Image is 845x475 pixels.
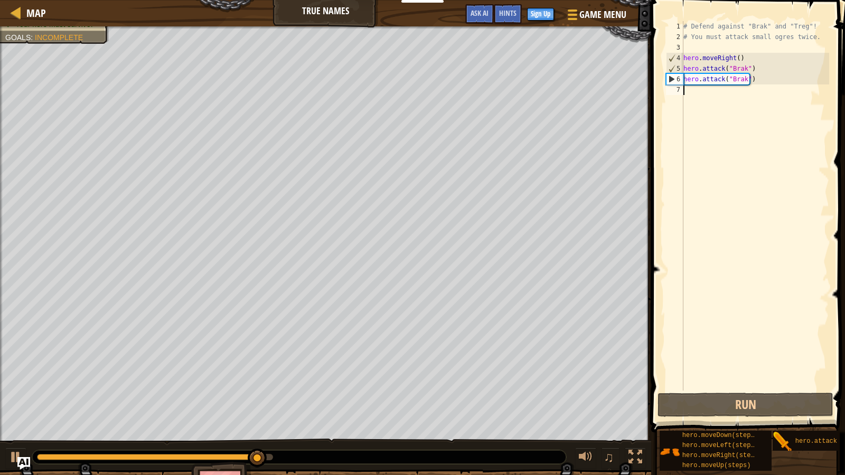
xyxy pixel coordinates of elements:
span: hero.moveDown(steps) [682,432,758,439]
button: Ctrl + P: Play [5,448,26,469]
img: portrait.png [773,432,793,452]
button: Sign Up [527,8,554,21]
button: Adjust volume [575,448,596,469]
button: Ask AI [17,457,30,470]
button: Toggle fullscreen [625,448,646,469]
span: Map [26,6,46,20]
button: Game Menu [559,4,633,29]
div: 5 [666,63,683,74]
span: hero.moveUp(steps) [682,462,751,469]
div: 6 [666,74,683,84]
a: Map [21,6,46,20]
button: Run [658,393,833,417]
span: Goals [5,33,31,42]
span: hero.moveRight(steps) [682,452,762,459]
div: 3 [666,42,683,53]
span: hero.moveLeft(steps) [682,442,758,449]
div: 4 [666,53,683,63]
span: Incomplete [35,33,83,42]
img: portrait.png [660,442,680,462]
span: : [31,33,35,42]
span: ♫ [604,449,614,465]
span: Ask AI [471,8,489,18]
span: Hints [499,8,517,18]
button: Ask AI [465,4,494,24]
div: 1 [666,21,683,32]
span: Game Menu [579,8,626,22]
div: 7 [666,84,683,95]
button: ♫ [602,448,619,469]
div: 2 [666,32,683,42]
